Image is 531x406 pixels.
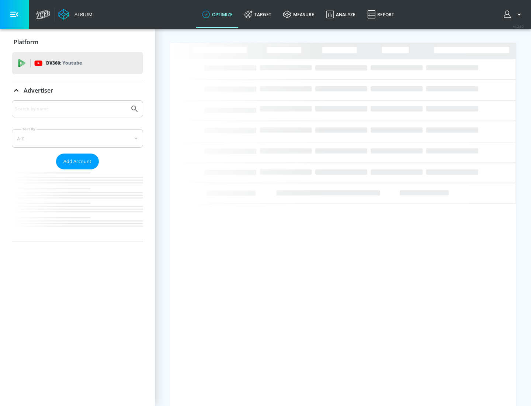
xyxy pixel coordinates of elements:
[12,100,143,241] div: Advertiser
[239,1,277,28] a: Target
[58,9,93,20] a: Atrium
[24,86,53,94] p: Advertiser
[361,1,400,28] a: Report
[513,24,524,28] span: v 4.24.0
[63,157,91,166] span: Add Account
[196,1,239,28] a: optimize
[12,129,143,148] div: A-Z
[12,32,143,52] div: Platform
[320,1,361,28] a: Analyze
[15,104,126,114] input: Search by name
[46,59,82,67] p: DV360:
[277,1,320,28] a: measure
[12,80,143,101] div: Advertiser
[21,127,37,131] label: Sort By
[12,52,143,74] div: DV360: Youtube
[14,38,38,46] p: Platform
[56,154,99,169] button: Add Account
[12,169,143,241] nav: list of Advertiser
[62,59,82,67] p: Youtube
[72,11,93,18] div: Atrium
